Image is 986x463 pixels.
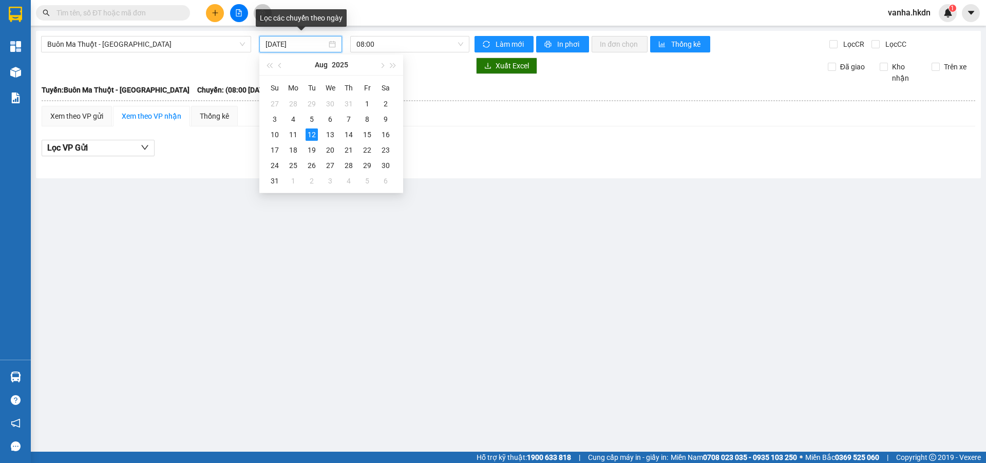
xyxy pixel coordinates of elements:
button: Aug [315,54,328,75]
sup: 1 [949,5,956,12]
td: 2025-08-25 [284,158,302,173]
div: 18 [287,144,299,156]
td: 2025-09-03 [321,173,339,189]
div: 22 [361,144,373,156]
b: Tuyến: Buôn Ma Thuột - [GEOGRAPHIC_DATA] [42,86,189,94]
th: Sa [376,80,395,96]
div: 23 [380,144,392,156]
strong: 1900 633 818 [527,453,571,461]
td: 2025-08-11 [284,127,302,142]
div: 30 [324,98,336,110]
td: 2025-08-15 [358,127,376,142]
td: 2025-08-14 [339,127,358,142]
div: 31 [343,98,355,110]
img: logo-vxr [9,7,22,22]
td: 2025-08-31 [266,173,284,189]
td: 2025-08-18 [284,142,302,158]
td: 2025-08-03 [266,112,284,127]
td: 2025-07-27 [266,96,284,112]
span: message [11,441,21,451]
td: 2025-08-10 [266,127,284,142]
td: 2025-08-05 [302,112,321,127]
td: 2025-08-06 [321,112,339,127]
div: 3 [324,175,336,187]
td: 2025-08-04 [284,112,302,127]
div: 10 [269,128,281,141]
img: solution-icon [10,92,21,103]
div: 20 [324,144,336,156]
td: 2025-08-02 [376,96,395,112]
div: Lọc các chuyến theo ngày [256,9,347,27]
div: 26 [306,159,318,172]
div: 12 [306,128,318,141]
td: 2025-07-29 [302,96,321,112]
div: 13 [324,128,336,141]
div: 15 [361,128,373,141]
td: 2025-07-30 [321,96,339,112]
div: 7 [343,113,355,125]
span: 08:00 [356,36,463,52]
td: 2025-08-29 [358,158,376,173]
span: Lọc CR [839,39,866,50]
td: 2025-08-22 [358,142,376,158]
div: 9 [380,113,392,125]
div: 8 [361,113,373,125]
td: 2025-08-09 [376,112,395,127]
button: syncLàm mới [475,36,534,52]
span: Lọc CC [881,39,908,50]
div: 21 [343,144,355,156]
button: 2025 [332,54,348,75]
td: 2025-09-02 [302,173,321,189]
td: 2025-08-07 [339,112,358,127]
div: 16 [380,128,392,141]
div: 4 [343,175,355,187]
td: 2025-09-05 [358,173,376,189]
div: 28 [343,159,355,172]
td: 2025-07-28 [284,96,302,112]
span: Miền Nam [671,452,797,463]
td: 2025-08-27 [321,158,339,173]
th: We [321,80,339,96]
span: question-circle [11,395,21,405]
th: Su [266,80,284,96]
td: 2025-08-16 [376,127,395,142]
th: Fr [358,80,376,96]
div: Thống kê [200,110,229,122]
span: caret-down [966,8,976,17]
span: Hỗ trợ kỹ thuật: [477,452,571,463]
button: printerIn phơi [536,36,589,52]
strong: 0708 023 035 - 0935 103 250 [703,453,797,461]
div: 1 [361,98,373,110]
div: 2 [306,175,318,187]
td: 2025-08-28 [339,158,358,173]
div: 29 [361,159,373,172]
td: 2025-08-30 [376,158,395,173]
span: notification [11,418,21,428]
span: | [579,452,580,463]
span: sync [483,41,491,49]
td: 2025-08-01 [358,96,376,112]
div: 3 [269,113,281,125]
td: 2025-08-26 [302,158,321,173]
span: Đã giao [836,61,869,72]
input: 12/08/2025 [266,39,327,50]
img: warehouse-icon [10,67,21,78]
span: Cung cấp máy in - giấy in: [588,452,668,463]
span: Lọc VP Gửi [47,141,88,154]
button: downloadXuất Excel [476,58,537,74]
td: 2025-07-31 [339,96,358,112]
button: file-add [230,4,248,22]
td: 2025-08-23 [376,142,395,158]
td: 2025-08-24 [266,158,284,173]
span: down [141,143,149,152]
div: 5 [361,175,373,187]
button: bar-chartThống kê [650,36,710,52]
div: 4 [287,113,299,125]
td: 2025-08-08 [358,112,376,127]
img: dashboard-icon [10,41,21,52]
div: 5 [306,113,318,125]
span: | [887,452,888,463]
span: search [43,9,50,16]
span: vanha.hkdn [880,6,939,19]
span: Trên xe [940,61,971,72]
